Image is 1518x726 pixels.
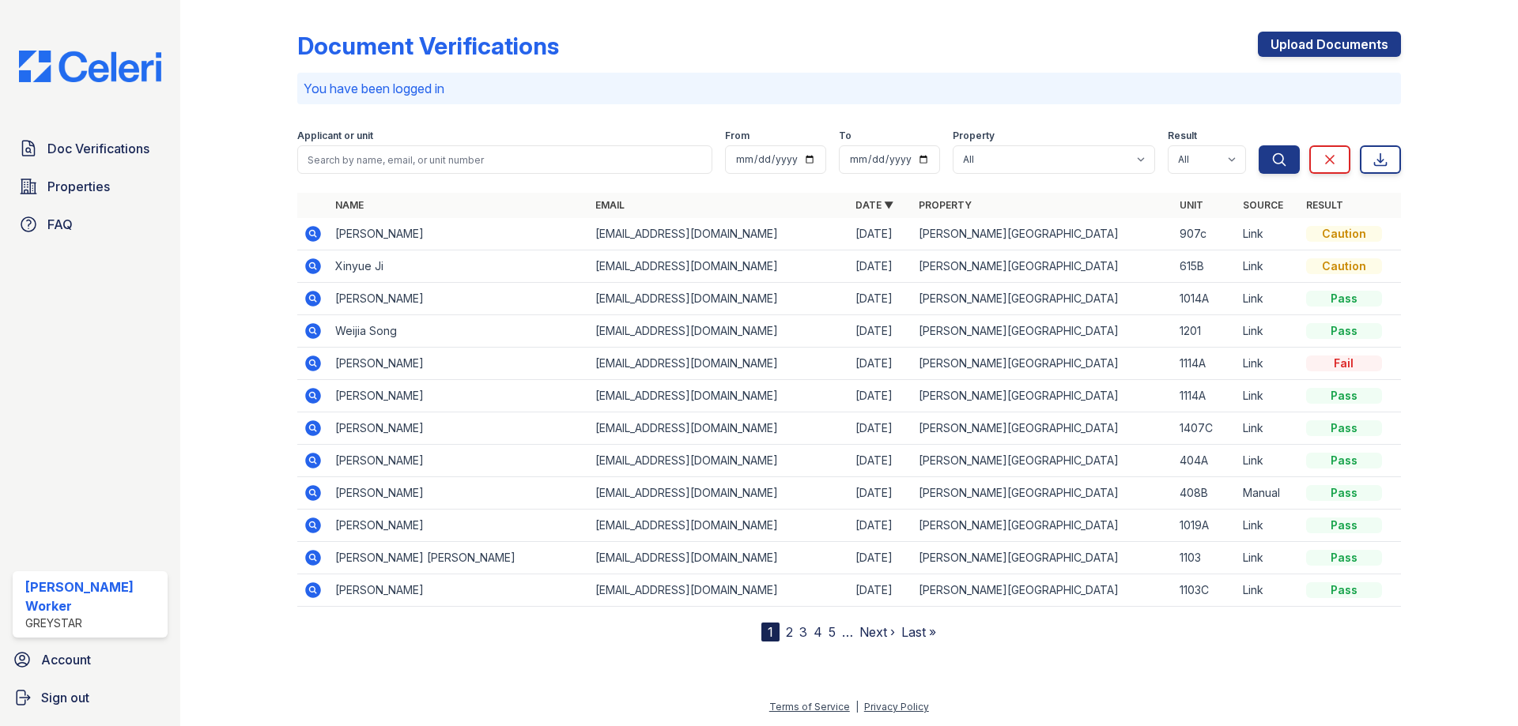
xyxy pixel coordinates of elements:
td: [PERSON_NAME][GEOGRAPHIC_DATA] [912,218,1172,250]
td: Link [1237,412,1300,445]
td: [EMAIL_ADDRESS][DOMAIN_NAME] [589,542,849,574]
a: Source [1243,199,1283,211]
label: From [725,130,750,142]
div: [PERSON_NAME] Worker [25,577,161,615]
a: Sign out [6,682,174,713]
td: [DATE] [849,445,912,477]
a: FAQ [13,209,168,240]
td: Xinyue Ji [329,250,589,283]
a: Terms of Service [769,701,850,713]
div: | [855,701,859,713]
a: Doc Verifications [13,133,168,164]
label: Property [953,130,995,142]
td: Link [1237,250,1300,283]
td: [PERSON_NAME] [329,218,589,250]
td: [EMAIL_ADDRESS][DOMAIN_NAME] [589,250,849,283]
td: [PERSON_NAME][GEOGRAPHIC_DATA] [912,510,1172,542]
div: Pass [1306,485,1382,501]
span: Account [41,650,91,669]
td: [DATE] [849,218,912,250]
td: [DATE] [849,380,912,412]
a: 3 [799,624,807,640]
td: [EMAIL_ADDRESS][DOMAIN_NAME] [589,283,849,315]
td: 1201 [1173,315,1237,348]
td: [EMAIL_ADDRESS][DOMAIN_NAME] [589,510,849,542]
td: 1114A [1173,380,1237,412]
a: Next › [859,624,895,640]
label: Result [1168,130,1197,142]
td: [PERSON_NAME] [329,412,589,445]
a: Property [919,199,972,211]
label: To [839,130,852,142]
td: [DATE] [849,412,912,445]
td: [PERSON_NAME][GEOGRAPHIC_DATA] [912,542,1172,574]
td: [DATE] [849,574,912,607]
span: Doc Verifications [47,139,149,158]
td: [EMAIL_ADDRESS][DOMAIN_NAME] [589,412,849,445]
td: [DATE] [849,348,912,380]
td: [DATE] [849,477,912,510]
div: Pass [1306,517,1382,533]
div: Pass [1306,420,1382,436]
td: [PERSON_NAME] [329,574,589,607]
a: Email [595,199,625,211]
div: Pass [1306,323,1382,339]
td: Link [1237,283,1300,315]
p: You have been logged in [304,79,1395,98]
td: [EMAIL_ADDRESS][DOMAIN_NAME] [589,477,849,510]
td: [EMAIL_ADDRESS][DOMAIN_NAME] [589,218,849,250]
span: Sign out [41,688,89,707]
label: Applicant or unit [297,130,373,142]
span: … [842,623,853,641]
td: Link [1237,510,1300,542]
div: Caution [1306,226,1382,242]
td: Link [1237,218,1300,250]
td: [DATE] [849,315,912,348]
td: 1103 [1173,542,1237,574]
td: [PERSON_NAME][GEOGRAPHIC_DATA] [912,380,1172,412]
td: 1014A [1173,283,1237,315]
td: [PERSON_NAME] [PERSON_NAME] [329,542,589,574]
a: 2 [786,624,793,640]
a: Last » [901,624,936,640]
td: [PERSON_NAME] [329,283,589,315]
a: Date ▼ [855,199,893,211]
td: Link [1237,574,1300,607]
div: Fail [1306,355,1382,371]
td: 408B [1173,477,1237,510]
td: [PERSON_NAME][GEOGRAPHIC_DATA] [912,250,1172,283]
td: Link [1237,542,1300,574]
span: Properties [47,177,110,196]
td: [DATE] [849,250,912,283]
td: [PERSON_NAME][GEOGRAPHIC_DATA] [912,283,1172,315]
td: [EMAIL_ADDRESS][DOMAIN_NAME] [589,380,849,412]
td: [PERSON_NAME] [329,380,589,412]
td: 1114A [1173,348,1237,380]
span: FAQ [47,215,73,234]
a: Account [6,644,174,675]
td: [PERSON_NAME][GEOGRAPHIC_DATA] [912,412,1172,445]
a: Unit [1180,199,1203,211]
td: Weijia Song [329,315,589,348]
div: Pass [1306,582,1382,598]
td: 404A [1173,445,1237,477]
td: Manual [1237,477,1300,510]
a: Properties [13,171,168,202]
td: Link [1237,380,1300,412]
div: Pass [1306,388,1382,404]
a: Upload Documents [1258,32,1401,57]
a: Result [1306,199,1343,211]
td: 1103C [1173,574,1237,607]
td: [DATE] [849,542,912,574]
div: Pass [1306,291,1382,307]
td: [PERSON_NAME][GEOGRAPHIC_DATA] [912,477,1172,510]
td: [PERSON_NAME][GEOGRAPHIC_DATA] [912,348,1172,380]
td: 615B [1173,250,1237,283]
td: [EMAIL_ADDRESS][DOMAIN_NAME] [589,315,849,348]
td: [PERSON_NAME] [329,445,589,477]
div: Pass [1306,453,1382,468]
div: Document Verifications [297,32,559,60]
div: Greystar [25,615,161,631]
td: Link [1237,348,1300,380]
